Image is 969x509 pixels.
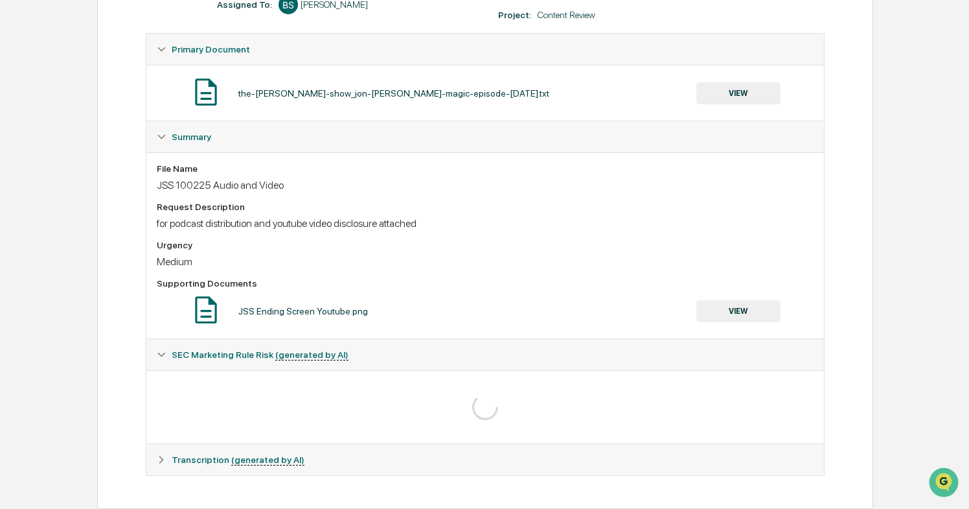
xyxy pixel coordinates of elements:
[696,300,781,322] button: VIEW
[157,202,813,212] div: Request Description
[26,188,82,201] span: Data Lookup
[146,65,823,121] div: Primary Document
[8,158,89,182] a: 🖐️Preclearance
[928,466,963,501] iframe: Open customer support
[146,121,823,152] div: Summary
[157,179,813,191] div: JSS 100225 Audio and Video
[26,163,84,176] span: Preclearance
[44,99,212,112] div: Start new chat
[172,455,304,465] span: Transcription
[172,132,211,142] span: Summary
[13,27,236,48] p: How can we help?
[157,217,813,230] div: for podcast distribution and youtube video disclosure attached
[13,189,23,200] div: 🔎
[498,10,531,20] div: Project:
[94,165,104,175] div: 🗄️
[172,349,348,360] span: SEC Marketing Rule Risk
[696,82,781,104] button: VIEW
[238,88,549,99] div: the-[PERSON_NAME]-show_jon-[PERSON_NAME]-magic-episode-[DATE].txt
[146,444,823,475] div: Transcription (generated by AI)
[231,455,304,466] u: (generated by AI)
[146,370,823,444] div: SEC Marketing Rule Risk (generated by AI)
[129,220,157,230] span: Pylon
[275,349,348,361] u: (generated by AI)
[146,34,823,65] div: Primary Document
[157,255,813,268] div: Medium
[146,339,823,370] div: SEC Marketing Rule Risk (generated by AI)
[157,163,813,174] div: File Name
[238,306,368,316] div: JSS Ending Screen Youtube.png
[146,152,823,338] div: Summary
[13,165,23,175] div: 🖐️
[44,112,164,123] div: We're available if you need us!
[8,183,87,206] a: 🔎Data Lookup
[190,76,222,108] img: Document Icon
[107,163,161,176] span: Attestations
[220,103,236,119] button: Start new chat
[157,278,813,289] div: Supporting Documents
[172,44,250,54] span: Primary Document
[157,240,813,250] div: Urgency
[91,219,157,230] a: Powered byPylon
[89,158,166,182] a: 🗄️Attestations
[538,10,595,20] div: Content Review
[13,99,36,123] img: 1746055101610-c473b297-6a78-478c-a979-82029cc54cd1
[190,294,222,326] img: Document Icon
